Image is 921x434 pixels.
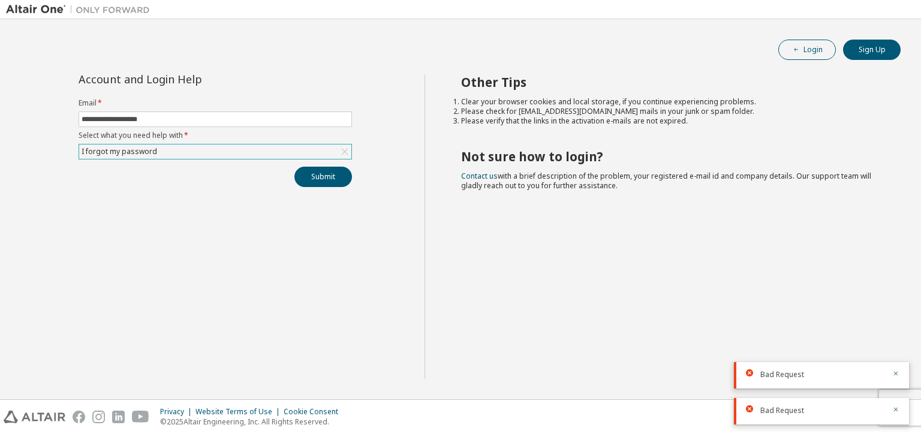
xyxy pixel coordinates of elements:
li: Clear your browser cookies and local storage, if you continue experiencing problems. [461,97,880,107]
label: Select what you need help with [79,131,352,140]
span: with a brief description of the problem, your registered e-mail id and company details. Our suppo... [461,171,871,191]
img: instagram.svg [92,411,105,423]
img: Altair One [6,4,156,16]
img: linkedin.svg [112,411,125,423]
div: I forgot my password [80,145,159,158]
p: © 2025 Altair Engineering, Inc. All Rights Reserved. [160,417,345,427]
li: Please verify that the links in the activation e-mails are not expired. [461,116,880,126]
div: Account and Login Help [79,74,297,84]
button: Login [778,40,836,60]
h2: Other Tips [461,74,880,90]
div: I forgot my password [79,144,351,159]
img: facebook.svg [73,411,85,423]
div: Privacy [160,407,195,417]
button: Submit [294,167,352,187]
img: altair_logo.svg [4,411,65,423]
button: Sign Up [843,40,901,60]
div: Website Terms of Use [195,407,284,417]
img: youtube.svg [132,411,149,423]
h2: Not sure how to login? [461,149,880,164]
li: Please check for [EMAIL_ADDRESS][DOMAIN_NAME] mails in your junk or spam folder. [461,107,880,116]
span: Bad Request [760,370,804,379]
label: Email [79,98,352,108]
a: Contact us [461,171,498,181]
span: Bad Request [760,406,804,415]
div: Cookie Consent [284,407,345,417]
